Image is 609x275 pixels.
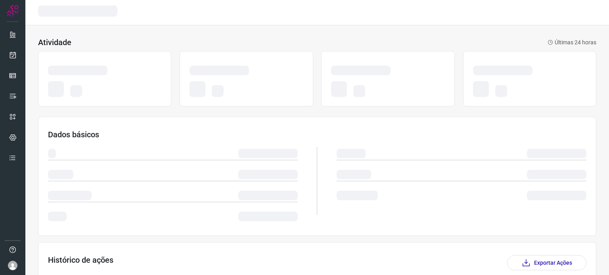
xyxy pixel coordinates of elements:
p: Últimas 24 horas [548,38,596,47]
h3: Atividade [38,38,71,47]
h3: Histórico de ações [48,255,113,270]
h3: Dados básicos [48,130,586,139]
img: avatar-user-boy.jpg [8,261,17,270]
img: Logo [7,5,19,17]
button: Exportar Ações [507,255,586,270]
